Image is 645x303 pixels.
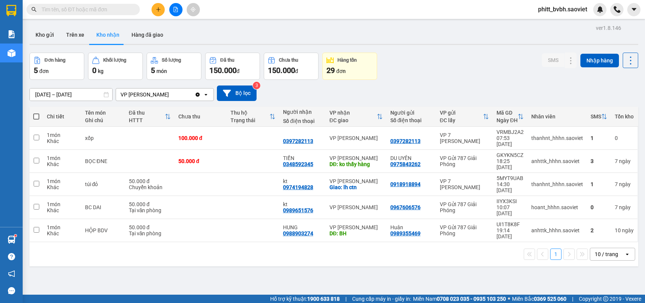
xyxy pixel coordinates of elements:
[603,296,608,301] span: copyright
[270,295,340,303] span: Hỗ trợ kỹ thuật:
[283,230,313,236] div: 0988903274
[440,178,489,190] div: VP 7 [PERSON_NAME]
[497,152,524,158] div: GKYKN5CZ
[129,184,171,190] div: Chuyển khoản
[622,227,634,233] span: ngày
[39,68,49,74] span: đơn
[615,181,634,187] div: 7
[170,91,170,98] input: Selected VP Bảo Hà.
[8,30,15,38] img: solution-icon
[390,155,432,161] div: DU UYÊN
[85,227,121,233] div: HỘP BDV
[390,161,421,167] div: 0975843262
[329,204,383,210] div: VP [PERSON_NAME]
[329,161,383,167] div: DĐ: ko thấy hàng
[283,224,322,230] div: HUNG
[587,107,611,127] th: Toggle SortBy
[205,53,260,80] button: Đã thu150.000đ
[47,178,77,184] div: 1 món
[624,251,630,257] svg: open
[283,184,313,190] div: 0974194828
[85,204,121,210] div: BC DAI
[173,7,178,12] span: file-add
[217,85,257,101] button: Bộ lọc
[591,158,607,164] div: 3
[512,295,566,303] span: Miền Bắc
[178,113,223,120] div: Chưa thu
[595,250,618,258] div: 10 / trang
[29,26,60,44] button: Kho gửi
[390,138,421,144] div: 0397282113
[283,138,313,144] div: 0397282113
[209,66,237,75] span: 150.000
[283,109,322,115] div: Người nhận
[329,184,383,190] div: Giao: lh ctn
[237,68,240,74] span: đ
[390,117,432,123] div: Số điện thoại
[497,221,524,227] div: UI1T8K8F
[597,6,603,13] img: icon-new-feature
[329,110,377,116] div: VP nhận
[440,224,489,236] div: VP Gửi 787 Giải Phóng
[169,3,183,16] button: file-add
[615,227,634,233] div: 10
[103,57,126,63] div: Khối lượng
[295,68,298,74] span: đ
[88,53,143,80] button: Khối lượng0kg
[152,3,165,16] button: plus
[615,135,634,141] div: 0
[497,110,518,116] div: Mã GD
[531,227,583,233] div: anhttk_hhhn.saoviet
[129,230,171,236] div: Tại văn phòng
[440,201,489,213] div: VP Gửi 787 Giải Phóng
[329,117,377,123] div: ĐC giao
[283,201,322,207] div: kt
[283,207,313,213] div: 0989651576
[47,184,77,190] div: Khác
[497,204,524,216] div: 10:07 [DATE]
[596,24,621,32] div: ver 1.8.146
[190,7,196,12] span: aim
[345,295,346,303] span: |
[129,117,165,123] div: HTTT
[390,224,432,230] div: Huân
[591,181,607,187] div: 1
[283,118,322,124] div: Số điện thoại
[34,66,38,75] span: 5
[30,89,112,101] input: Select a date range.
[413,295,506,303] span: Miền Nam
[591,227,607,233] div: 2
[336,68,346,74] span: đơn
[615,158,634,164] div: 7
[47,207,77,213] div: Khác
[178,135,223,141] div: 100.000 đ
[531,158,583,164] div: anhttk_hhhn.saoviet
[329,230,383,236] div: DĐ: BH
[550,249,561,260] button: 1
[390,204,421,210] div: 0967606576
[329,178,383,184] div: VP [PERSON_NAME]
[47,161,77,167] div: Khác
[125,107,175,127] th: Toggle SortBy
[497,227,524,239] div: 19:14 [DATE]
[92,66,96,75] span: 0
[322,53,377,80] button: Hàng tồn29đơn
[125,26,169,44] button: Hàng đã giao
[627,3,640,16] button: caret-down
[337,57,357,63] div: Hàng tồn
[497,117,518,123] div: Ngày ĐH
[8,253,15,260] span: question-circle
[227,107,279,127] th: Toggle SortBy
[47,132,77,138] div: 1 món
[268,66,295,75] span: 150.000
[85,135,121,141] div: xốp
[178,158,223,164] div: 50.000 đ
[531,204,583,210] div: hoant_hhhn.saoviet
[156,68,167,74] span: món
[591,113,601,120] div: SMS
[253,82,260,89] sup: 3
[436,107,493,127] th: Toggle SortBy
[619,158,631,164] span: ngày
[14,235,17,237] sup: 1
[264,53,319,80] button: Chưa thu150.000đ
